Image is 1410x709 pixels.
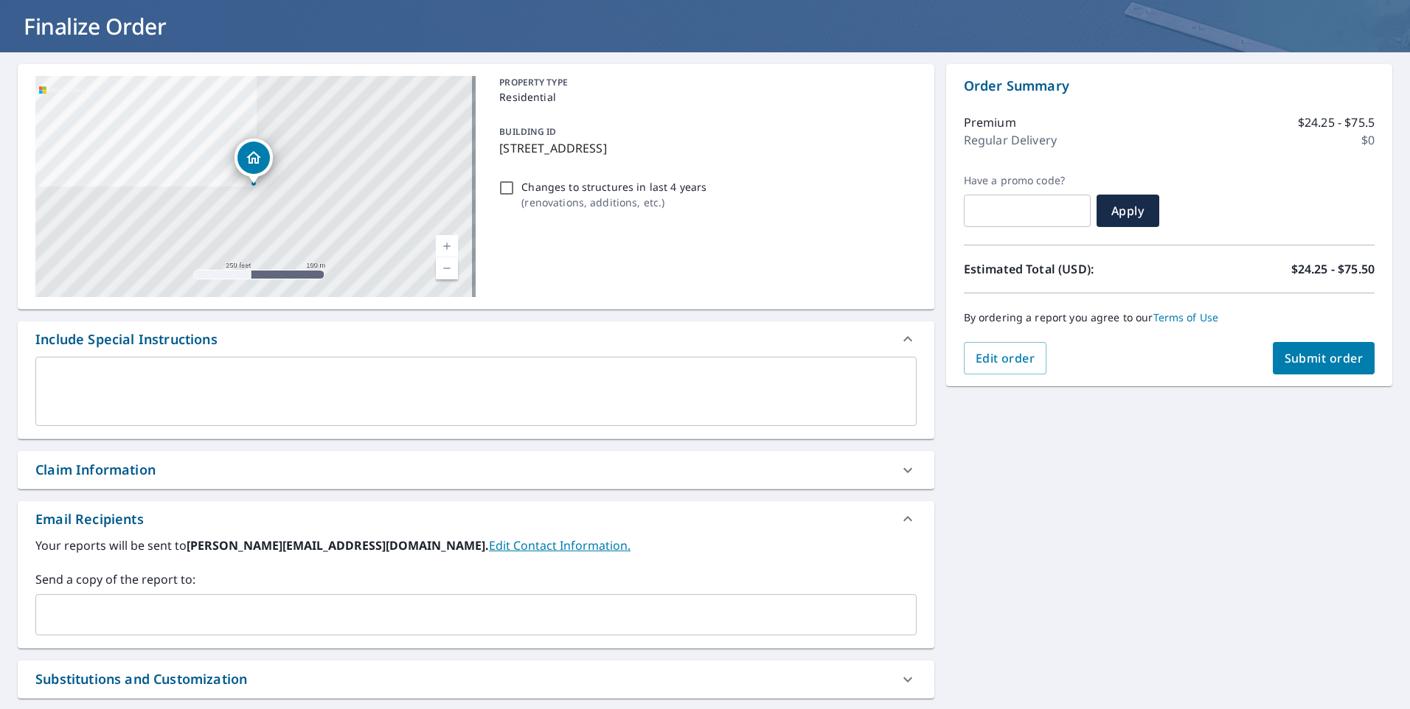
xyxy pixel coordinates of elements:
span: Edit order [976,350,1035,366]
p: $0 [1361,131,1375,149]
p: By ordering a report you agree to our [964,311,1375,324]
button: Apply [1097,195,1159,227]
p: Order Summary [964,76,1375,96]
label: Send a copy of the report to: [35,570,917,588]
button: Submit order [1273,342,1375,374]
div: Claim Information [18,451,934,489]
p: Estimated Total (USD): [964,260,1170,278]
div: Claim Information [35,460,156,480]
p: $24.25 - $75.5 [1298,113,1375,131]
p: Premium [964,113,1016,131]
div: Email Recipients [18,501,934,537]
p: Residential [499,89,910,105]
p: [STREET_ADDRESS] [499,139,910,157]
p: $24.25 - $75.50 [1291,260,1375,278]
div: Substitutions and Customization [18,660,934,698]
button: Edit order [964,342,1047,374]
div: Dropped pin, building 1, Residential property, 8915 Vinewood Dr Dallas, TX 75228 [235,139,273,184]
label: Have a promo code? [964,174,1091,187]
div: Include Special Instructions [18,321,934,357]
a: EditContactInfo [489,537,631,553]
div: Include Special Instructions [35,329,218,349]
p: PROPERTY TYPE [499,76,910,89]
h1: Finalize Order [18,11,1392,41]
div: Email Recipients [35,509,144,529]
a: Terms of Use [1153,310,1219,324]
div: Substitutions and Customization [35,669,247,689]
b: [PERSON_NAME][EMAIL_ADDRESS][DOMAIN_NAME]. [187,537,489,553]
p: Regular Delivery [964,131,1057,149]
a: Current Level 17, Zoom Out [436,257,458,279]
p: Changes to structures in last 4 years [521,179,706,195]
span: Submit order [1285,350,1364,366]
a: Current Level 17, Zoom In [436,235,458,257]
p: ( renovations, additions, etc. ) [521,195,706,210]
label: Your reports will be sent to [35,537,917,554]
p: BUILDING ID [499,125,556,138]
span: Apply [1108,203,1147,219]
